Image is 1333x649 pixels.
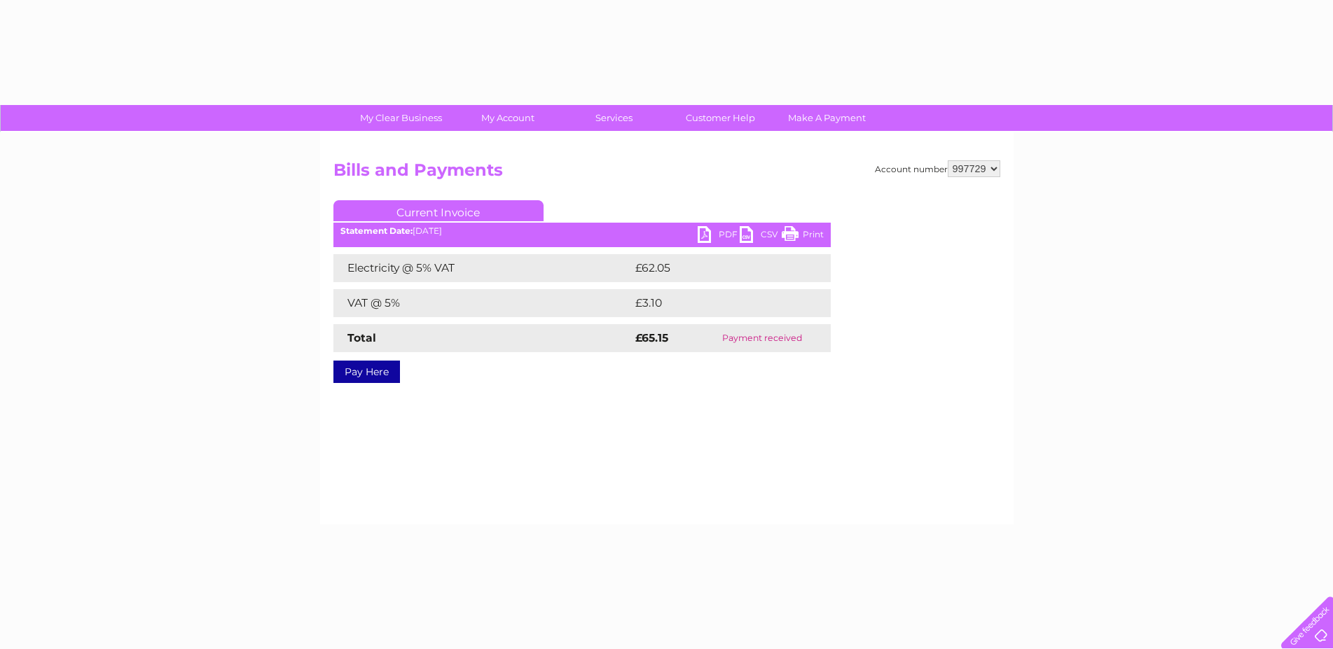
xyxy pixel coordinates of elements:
a: My Clear Business [343,105,459,131]
a: PDF [698,226,740,246]
a: Print [782,226,824,246]
strong: £65.15 [635,331,668,344]
td: £3.10 [632,289,796,317]
b: Statement Date: [340,225,413,236]
td: VAT @ 5% [333,289,632,317]
a: Pay Here [333,361,400,383]
a: CSV [740,226,782,246]
a: Customer Help [663,105,778,131]
a: Services [556,105,672,131]
div: [DATE] [333,226,831,236]
td: Electricity @ 5% VAT [333,254,632,282]
a: My Account [450,105,565,131]
h2: Bills and Payments [333,160,1000,187]
td: Payment received [694,324,831,352]
a: Current Invoice [333,200,544,221]
strong: Total [347,331,376,344]
td: £62.05 [632,254,802,282]
div: Account number [875,160,1000,177]
a: Make A Payment [769,105,885,131]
